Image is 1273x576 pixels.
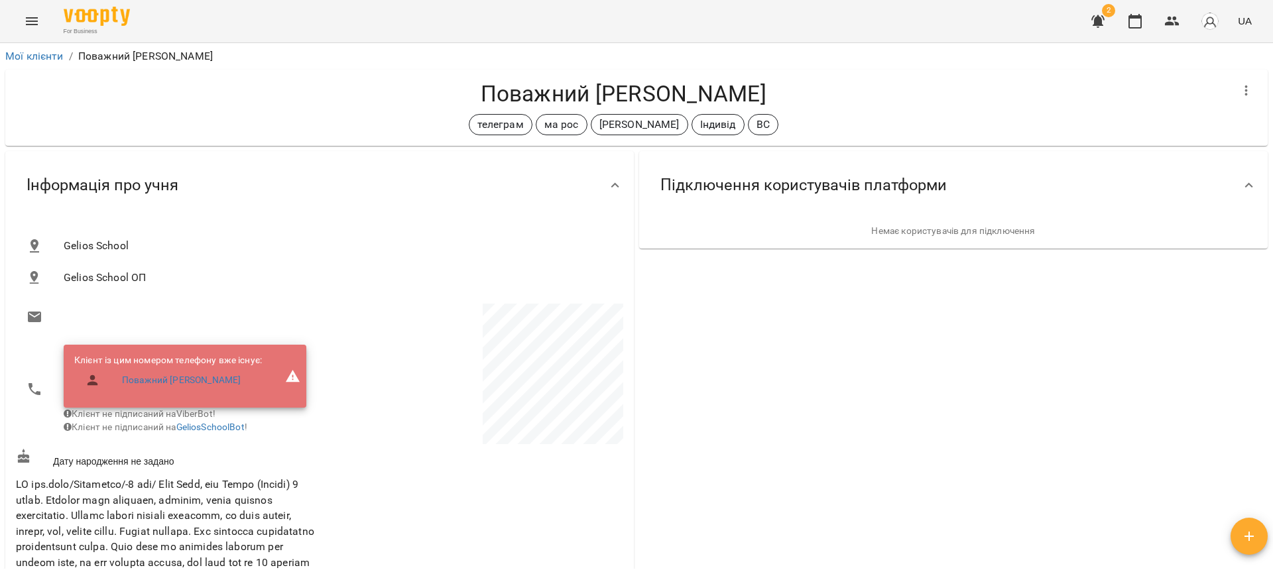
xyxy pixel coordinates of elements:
span: Підключення користувачів платформи [660,175,947,196]
a: Мої клієнти [5,50,64,62]
div: Дату народження не задано [13,446,320,471]
p: телеграм [477,117,524,133]
a: Поважний [PERSON_NAME] [122,374,241,387]
div: Інформація про учня [5,151,634,219]
p: [PERSON_NAME] [599,117,680,133]
span: Інформація про учня [27,175,178,196]
p: Індивід [700,117,736,133]
span: 2 [1102,4,1115,17]
div: [PERSON_NAME] [591,114,688,135]
div: Індивід [692,114,745,135]
span: Gelios School [64,238,613,254]
nav: breadcrumb [5,48,1268,64]
button: UA [1233,9,1257,33]
p: ма рос [544,117,579,133]
span: Gelios School ОП [64,270,613,286]
div: ВС [748,114,778,135]
p: Немає користувачів для підключення [650,225,1257,238]
a: GeliosSchoolBot [176,422,245,432]
ul: Клієнт із цим номером телефону вже існує: [74,354,262,398]
p: ВС [757,117,770,133]
p: Поважний [PERSON_NAME] [78,48,213,64]
div: ма рос [536,114,587,135]
div: Підключення користувачів платформи [639,151,1268,219]
img: Voopty Logo [64,7,130,26]
img: avatar_s.png [1201,12,1219,30]
h4: Поважний [PERSON_NAME] [16,80,1231,107]
span: For Business [64,27,130,36]
li: / [69,48,73,64]
span: Клієнт не підписаний на ViberBot! [64,408,215,419]
button: Menu [16,5,48,37]
span: Клієнт не підписаний на ! [64,422,247,432]
div: телеграм [469,114,532,135]
span: UA [1238,14,1252,28]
